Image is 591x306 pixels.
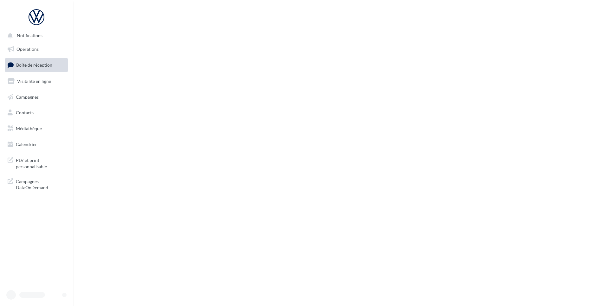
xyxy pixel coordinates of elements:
span: Médiathèque [16,126,42,131]
span: Notifications [17,33,42,38]
span: PLV et print personnalisable [16,156,65,170]
a: Opérations [4,43,69,56]
span: Calendrier [16,142,37,147]
a: Campagnes DataOnDemand [4,175,69,193]
span: Campagnes DataOnDemand [16,177,65,191]
a: Médiathèque [4,122,69,135]
a: Visibilité en ligne [4,75,69,88]
a: Campagnes [4,90,69,104]
span: Boîte de réception [16,62,52,68]
span: Campagnes [16,94,39,99]
span: Opérations [16,46,39,52]
span: Visibilité en ligne [17,78,51,84]
a: Contacts [4,106,69,119]
a: PLV et print personnalisable [4,153,69,172]
span: Contacts [16,110,34,115]
a: Calendrier [4,138,69,151]
a: Boîte de réception [4,58,69,72]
